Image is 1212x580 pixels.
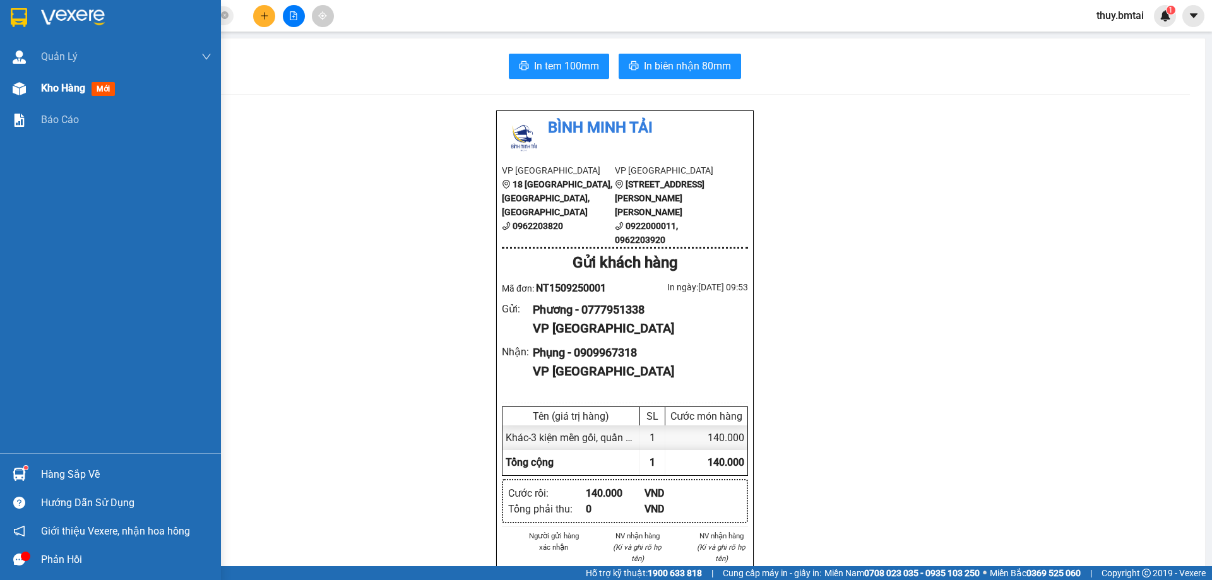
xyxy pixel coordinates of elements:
[1188,10,1199,21] span: caret-down
[694,530,748,542] li: NV nhận hàng
[148,11,236,26] div: Quận 1
[13,553,25,565] span: message
[502,280,625,296] div: Mã đơn:
[668,410,744,422] div: Cước món hàng
[92,82,115,96] span: mới
[586,485,645,501] div: 140.000
[586,566,702,580] span: Hỗ trợ kỹ thuật:
[615,163,728,177] li: VP [GEOGRAPHIC_DATA]
[644,58,731,74] span: In biên nhận 80mm
[41,82,85,94] span: Kho hàng
[513,221,563,231] b: 0962203820
[502,116,546,160] img: logo.jpg
[864,568,980,578] strong: 0708 023 035 - 0935 103 250
[533,362,738,381] div: VP [GEOGRAPHIC_DATA]
[1167,6,1175,15] sup: 1
[9,80,141,95] div: 140.000
[318,11,327,20] span: aim
[260,11,269,20] span: plus
[615,221,678,245] b: 0922000011, 0962203920
[502,116,748,140] li: Bình Minh Tải
[221,10,229,22] span: close-circle
[13,468,26,481] img: warehouse-icon
[983,571,987,576] span: ⚪️
[1142,569,1151,577] span: copyright
[11,8,27,27] img: logo-vxr
[506,410,636,422] div: Tên (giá trị hàng)
[697,543,746,563] i: (Kí và ghi rõ họ tên)
[502,222,511,230] span: phone
[312,5,334,27] button: aim
[708,456,744,468] span: 140.000
[502,163,615,177] li: VP [GEOGRAPHIC_DATA]
[1168,6,1173,15] span: 1
[9,81,29,94] span: CR :
[648,568,702,578] strong: 1900 633 818
[13,497,25,509] span: question-circle
[619,54,741,79] button: printerIn biên nhận 80mm
[824,566,980,580] span: Miền Nam
[13,50,26,64] img: warehouse-icon
[1182,5,1204,27] button: caret-down
[502,301,533,317] div: Gửi :
[629,61,639,73] span: printer
[283,5,305,27] button: file-add
[41,494,211,512] div: Hướng dẫn sử dụng
[534,58,599,74] span: In tem 100mm
[11,39,139,54] div: Phương
[502,179,612,217] b: 18 [GEOGRAPHIC_DATA], [GEOGRAPHIC_DATA], [GEOGRAPHIC_DATA]
[625,280,748,294] div: In ngày: [DATE] 09:53
[1086,8,1154,23] span: thuy.bmtai
[990,566,1081,580] span: Miền Bắc
[506,432,652,444] span: Khác - 3 kiện mền gối, quần áo (0)
[148,26,236,41] div: Phụng
[643,410,662,422] div: SL
[645,485,703,501] div: VND
[24,466,28,470] sup: 1
[148,12,178,25] span: Nhận:
[508,485,586,501] div: Cước rồi :
[527,530,581,553] li: Người gửi hàng xác nhận
[723,566,821,580] span: Cung cấp máy in - giấy in:
[13,525,25,537] span: notification
[221,11,229,19] span: close-circle
[11,11,139,39] div: [GEOGRAPHIC_DATA]
[615,179,704,217] b: [STREET_ADDRESS][PERSON_NAME][PERSON_NAME]
[201,52,211,62] span: down
[41,112,79,127] span: Báo cáo
[1090,566,1092,580] span: |
[650,456,655,468] span: 1
[508,501,586,517] div: Tổng phải thu :
[41,49,78,64] span: Quản Lý
[502,344,533,360] div: Nhận :
[13,82,26,95] img: warehouse-icon
[13,114,26,127] img: solution-icon
[1160,10,1171,21] img: icon-new-feature
[533,344,738,362] div: Phụng - 0909967318
[519,61,529,73] span: printer
[41,550,211,569] div: Phản hồi
[11,11,30,24] span: Gửi:
[148,41,236,59] div: 0909967318
[536,282,606,294] span: NT1509250001
[613,543,662,563] i: (Kí và ghi rõ họ tên)
[41,465,211,484] div: Hàng sắp về
[665,425,747,450] div: 140.000
[640,425,665,450] div: 1
[533,319,738,338] div: VP [GEOGRAPHIC_DATA]
[533,301,738,319] div: Phương - 0777951338
[1026,568,1081,578] strong: 0369 525 060
[506,456,554,468] span: Tổng cộng
[502,180,511,189] span: environment
[289,11,298,20] span: file-add
[615,222,624,230] span: phone
[711,566,713,580] span: |
[253,5,275,27] button: plus
[615,180,624,189] span: environment
[41,523,190,539] span: Giới thiệu Vexere, nhận hoa hồng
[11,54,139,72] div: 0777951338
[502,251,748,275] div: Gửi khách hàng
[509,54,609,79] button: printerIn tem 100mm
[645,501,703,517] div: VND
[586,501,645,517] div: 0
